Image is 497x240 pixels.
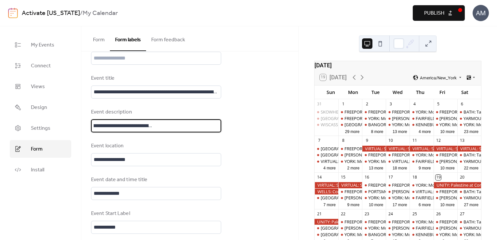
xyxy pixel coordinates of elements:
div: KENNEBUNK: Stand Out [410,122,433,127]
button: Form labels [110,26,146,51]
div: YORK: Morning Resistance at [GEOGRAPHIC_DATA] [368,115,467,121]
span: Design [31,104,47,112]
div: WELLS: NO I.C.E in Wells [338,195,362,201]
div: Sun [320,86,342,99]
div: Event location [91,142,220,150]
a: Activate [US_STATE] [22,7,80,20]
div: WELLS: NO I.C.E in Wells [338,152,362,158]
div: [PERSON_NAME]: NO I.C.E in [PERSON_NAME] [344,225,433,231]
div: FAIRFIELD: Stop The Coup [416,195,466,201]
div: SKOWHEGAN: Central Maine Labor Council Day BBQ [315,109,338,115]
div: Sat [453,86,476,99]
button: Form [88,26,110,50]
div: 24 [388,211,394,217]
button: 27 more [462,201,481,207]
div: Event description [91,108,220,116]
a: Connect [10,57,71,74]
button: 18 more [390,165,410,171]
div: [GEOGRAPHIC_DATA]: Sun Day: A Day of Action Celebrating Clean Energy [321,232,462,237]
div: FAIRFIELD: Stop The Coup [410,158,433,164]
div: FREEPORT: VISIBILITY FREEPORT Stand for Democracy! [368,219,474,225]
div: 13 [459,138,465,143]
div: Mon [342,86,364,99]
div: 5 [436,101,441,107]
div: PORTLAND; Canvass with Maine Dems in Portland [315,225,338,231]
div: YORK: Morning Resistance at Town Center [410,219,433,225]
div: BANGOR: Weekly peaceful protest [362,232,386,237]
button: 13 more [390,128,410,134]
div: YARMOUTH: Saturday Weekly Rally - Resist Hate - Support Democracy [457,195,481,201]
div: YORK: Morning Resistance at Town Center [362,195,386,201]
div: YORK: Morning Resistance at [GEOGRAPHIC_DATA] [368,195,467,201]
div: FREEPORT: VISIBILITY FREEPORT Stand for Democracy! [362,109,386,115]
div: 18 [412,175,417,180]
div: FREEPORT: VISIBILITY FREEPORT Stand for Democracy! [368,109,474,115]
div: [GEOGRAPHIC_DATA]: [PERSON_NAME][GEOGRAPHIC_DATA] Porchfest [321,152,460,158]
div: VIRTUAL: Sign the Petition to Kick ICE Out of Pease [434,146,457,152]
div: 20 [459,175,465,180]
div: FREEPORT: VISIBILITY FREEPORT Stand for Democracy! [362,152,386,158]
div: FREEPORT: Visibility Brigade Standout [386,182,410,188]
div: YORK: Morning Resistance at Town Center [410,109,433,115]
div: SKOWHEGAN: Central [US_STATE] Labor Council Day BBQ [321,109,433,115]
div: WELLS: NO I.C.E in Wells [434,195,457,201]
button: 17 more [390,201,410,207]
div: FREEPORT: AM and PM Rush Hour Brigade. Click for times! [434,219,457,225]
div: YARMOUTH: Saturday Weekly Rally - Resist Hate - Support Democracy [457,115,481,121]
div: WISCASSET: Community Stand Up - Being a Good Human Matters! [321,122,449,127]
div: FREEPORT: VISIBILITY FREEPORT Stand for Democracy! [362,182,386,188]
div: YORK: Morning Resistance at [GEOGRAPHIC_DATA] [392,232,491,237]
div: BATH: Tabling at the Bath Farmers Market [457,109,481,115]
div: 4 [412,101,417,107]
div: VIRTUAL: Sign the Petition to Kick ICE Out of Pease [362,146,386,152]
div: BELFAST: Support Palestine Weekly Standout [315,115,338,121]
div: YORK: Morning Resistance at Town Center [410,152,433,158]
div: [PERSON_NAME]: NO I.C.E in [PERSON_NAME] [344,152,433,158]
div: FAIRFIELD: Stop The Coup [416,115,466,121]
div: FREEPORT: Visibility Brigade Standout [392,152,465,158]
div: [PERSON_NAME]: NO I.C.E in [PERSON_NAME] [392,189,481,194]
div: YORK: Morning Resistance at Town Center [434,122,457,127]
div: YARMOUTH: Saturday Weekly Rally - Resist Hate - Support Democracy [457,225,481,231]
div: PORTLAND: Sun Day: A Day of Action Celebrating Clean Energy [315,232,338,237]
div: YORK: Morning Resistance at Town Center [386,232,410,237]
div: FREEPORT: Visibility Brigade Standout [386,109,410,115]
div: AM [473,5,489,21]
button: 7 more [321,201,338,207]
span: Form [31,145,43,153]
div: VIRTUAL: De-Escalation Training for ICE Watch Volunteers. Part of Verifier Training [410,189,433,194]
div: YORK: Morning Resistance at Town Center [434,232,457,237]
div: VIRTUAL: Sign the Petition to Kick ICE Out of Pease [315,182,338,188]
div: [PERSON_NAME]: NO I.C.E in [PERSON_NAME] [344,195,433,201]
div: 8 [341,138,346,143]
div: 23 [364,211,370,217]
div: WELLS: NO I.C.E in Wells [338,225,362,231]
div: 7 [316,138,322,143]
div: VIRTUAL: Sign the Petition to Kick ICE Out of Pease [457,146,481,152]
button: 9 more [344,201,362,207]
div: 10 [388,138,394,143]
button: 13 more [366,165,386,171]
div: 14 [316,175,322,180]
div: 9 [364,138,370,143]
div: 31 [316,101,322,107]
div: Event title [91,74,220,82]
div: YORK: Morning Resistance at Town Center [362,115,386,121]
button: 23 more [462,128,481,134]
div: FAIRFIELD: Stop The Coup [410,225,433,231]
div: UNITY: Palestine at Common Ground Fair [434,182,481,188]
div: YORK: Morning Resistance at Town Center [338,158,362,164]
span: America/New_York [420,75,457,80]
a: Settings [10,119,71,137]
div: FREEPORT: AM and PM Visibility Bridge Brigade. Click for times! [338,109,362,115]
div: FREEPORT: Visibility Brigade Standout [392,182,465,188]
div: [GEOGRAPHIC_DATA]: [DATE] Rally [344,122,412,127]
button: 10 more [366,201,386,207]
div: YORK: Morning Resistance at Town Center [410,182,433,188]
div: [PERSON_NAME]: NO I.C.E in [PERSON_NAME] [392,225,481,231]
div: FAIRFIELD: Stop The Coup [416,225,466,231]
div: BATH: Tabling at the Bath Farmers Market [457,152,481,158]
div: WELLS: NO I.C.E in Wells [386,225,410,231]
a: Design [10,99,71,116]
div: BANGOR: Weekly peaceful protest [368,232,435,237]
